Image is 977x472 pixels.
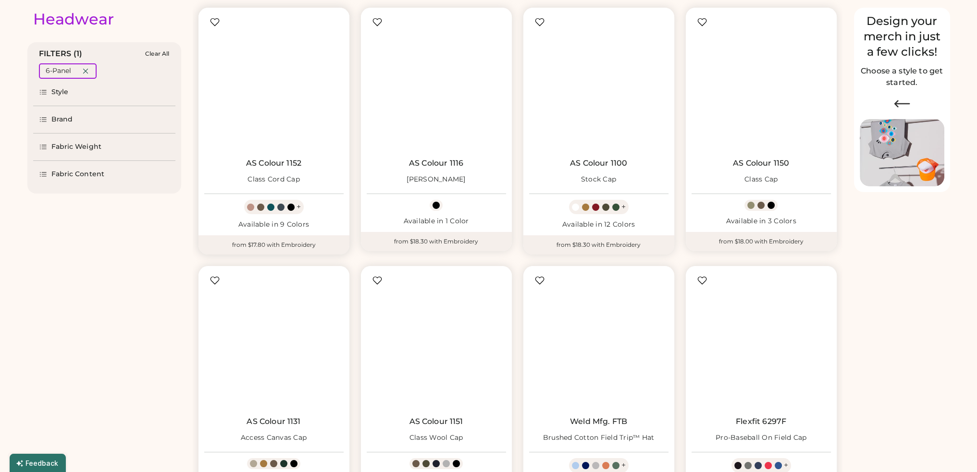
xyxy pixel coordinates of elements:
div: Brand [51,115,73,124]
div: Fabric Content [51,169,104,179]
img: AS Colour 1152 Class Cord Cap [204,13,344,153]
img: AS Colour 1131 Access Canvas Cap [204,272,344,411]
iframe: Front Chat [931,429,973,470]
img: Image of Lisa Congdon Eye Print on T-Shirt and Hat [860,119,944,187]
div: + [621,460,626,471]
div: from $18.30 with Embroidery [523,235,674,254]
div: + [621,202,626,212]
div: Design your merch in just a few clicks! [860,13,944,60]
div: Clear All [145,50,169,57]
a: AS Colour 1150 [733,158,789,168]
a: Flexfit 6297F [736,417,786,426]
div: FILTERS (1) [39,48,83,60]
div: Access Canvas Cap [241,433,307,443]
div: from $17.80 with Embroidery [198,235,349,254]
a: AS Colour 1131 [247,417,300,426]
div: Style [51,87,69,97]
div: Class Cord Cap [247,175,300,184]
a: AS Colour 1100 [570,158,627,168]
div: from $18.00 with Embroidery [686,232,837,251]
div: + [784,460,788,471]
div: Available in 12 Colors [529,220,668,230]
div: Headwear [33,10,114,29]
div: from $18.30 with Embroidery [361,232,512,251]
div: 6-Panel [46,66,71,76]
img: AS Colour 1100 Stock Cap [529,13,668,153]
div: Available in 3 Colors [692,217,831,226]
a: AS Colour 1116 [409,158,463,168]
img: AS Colour 1151 Class Wool Cap [367,272,506,411]
div: Available in 1 Color [367,217,506,226]
a: AS Colour 1151 [409,417,463,426]
div: Class Cap [744,175,778,184]
div: Available in 9 Colors [204,220,344,230]
img: AS Colour 1150 Class Cap [692,13,831,153]
div: Stock Cap [581,175,616,184]
div: Pro-Baseball On Field Cap [716,433,806,443]
div: Fabric Weight [51,142,101,152]
img: Flexfit 6297F Pro-Baseball On Field Cap [692,272,831,411]
div: Class Wool Cap [409,433,463,443]
div: Brushed Cotton Field Trip™ Hat [543,433,655,443]
div: + [297,202,301,212]
img: Weld Mfg. FTB Brushed Cotton Field Trip™ Hat [529,272,668,411]
img: AS Colour 1116 James Cap [367,13,506,153]
div: [PERSON_NAME] [407,175,465,184]
a: Weld Mfg. FTB [570,417,627,426]
a: AS Colour 1152 [246,158,301,168]
h2: Choose a style to get started. [860,65,944,88]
